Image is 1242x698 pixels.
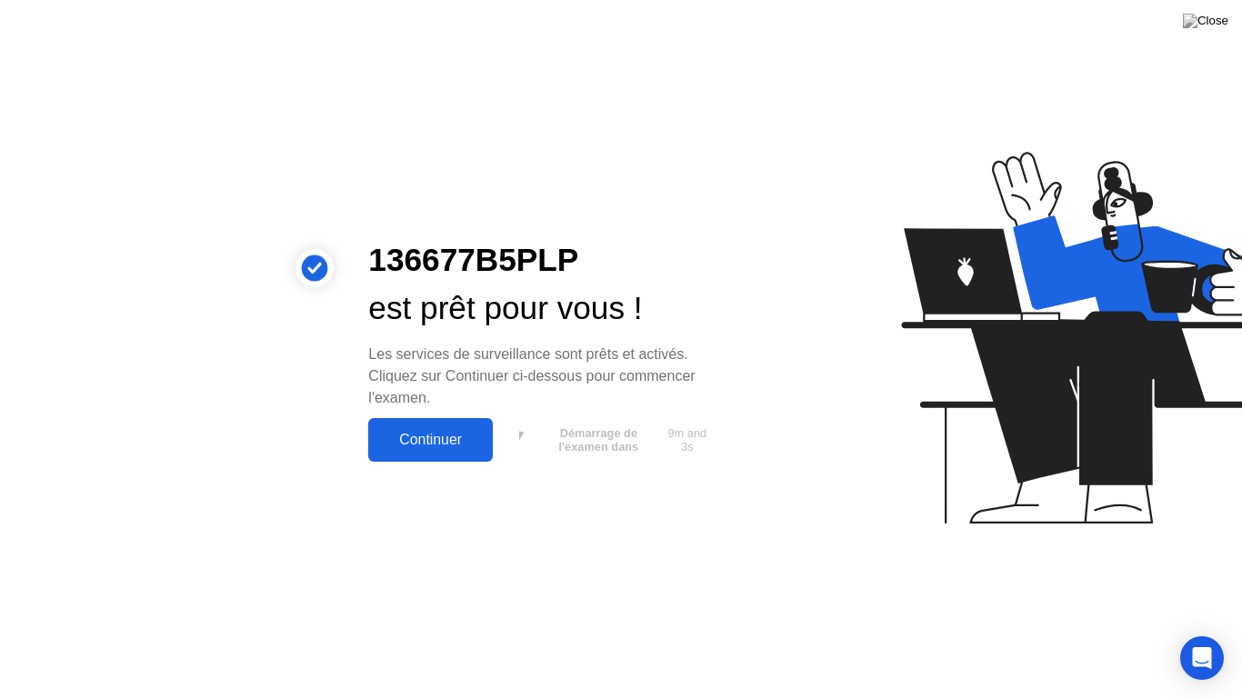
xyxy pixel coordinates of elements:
[368,418,493,462] button: Continuer
[1183,14,1228,28] img: Close
[368,284,716,333] div: est prêt pour vous !
[368,344,716,409] div: Les services de surveillance sont prêts et activés. Cliquez sur Continuer ci-dessous pour commenc...
[1180,636,1224,680] div: Open Intercom Messenger
[368,236,716,284] div: 136677B5PLP
[502,423,716,457] button: Démarrage de l'examen dans9m and 3s
[666,426,709,454] span: 9m and 3s
[374,432,487,448] div: Continuer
